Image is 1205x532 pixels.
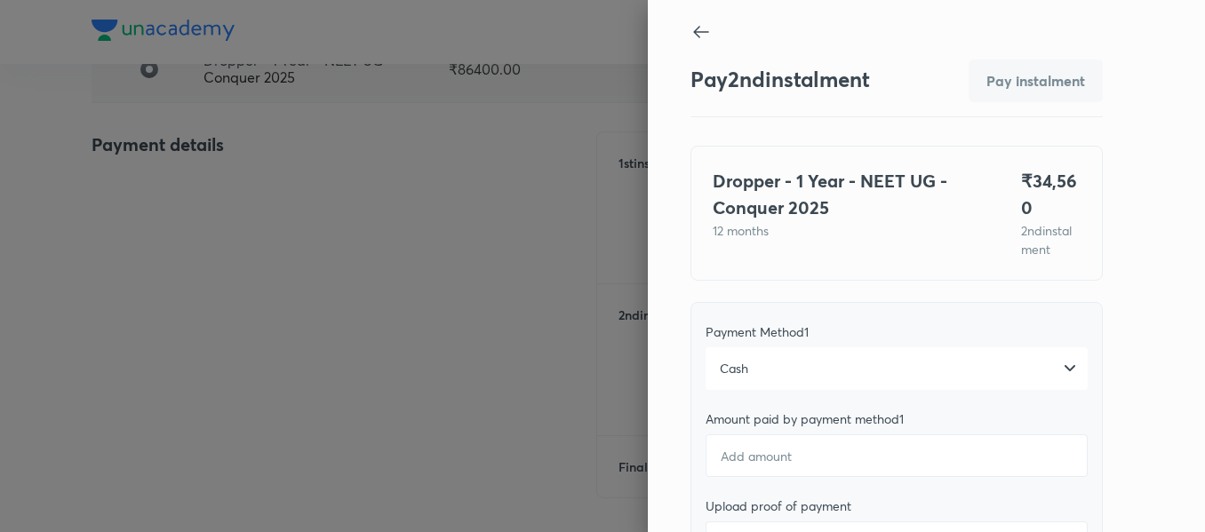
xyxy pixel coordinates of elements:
p: 12 months [713,221,978,240]
div: Total amount is not matching instalment amount [969,60,1103,102]
div: Amount paid by payment method 1 [706,411,1088,427]
h3: Pay 2 nd instalment [690,67,870,92]
h4: Dropper - 1 Year - NEET UG - Conquer 2025 [713,168,978,221]
p: 2 nd instalment [1021,221,1081,258]
h4: ₹ 34,560 [1021,168,1081,221]
button: Pay instalment [969,60,1103,102]
span: Cash [720,360,748,377]
input: Add amount [706,434,1088,477]
div: Upload proof of payment [706,498,1088,514]
div: Payment Method 1 [706,324,1088,340]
